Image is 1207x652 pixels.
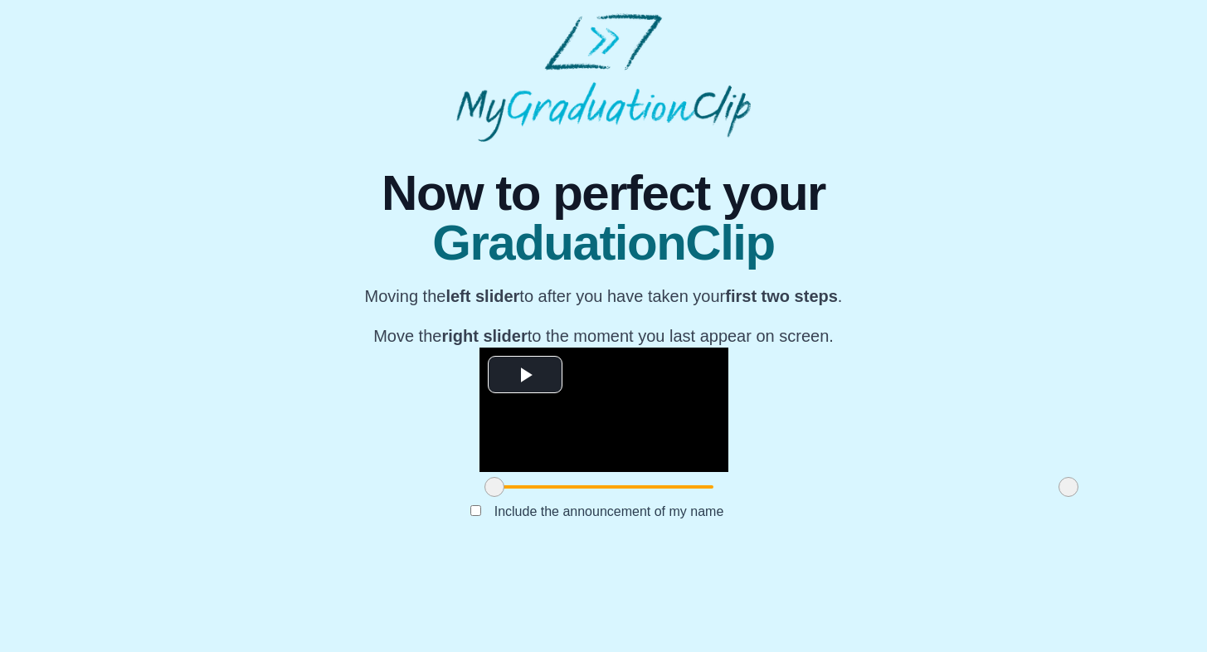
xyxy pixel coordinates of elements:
[365,324,843,348] p: Move the to the moment you last appear on screen.
[365,218,843,268] span: GraduationClip
[481,498,737,525] label: Include the announcement of my name
[456,13,752,142] img: MyGraduationClip
[479,348,728,472] div: Video Player
[725,287,838,305] b: first two steps
[365,285,843,308] p: Moving the to after you have taken your .
[441,327,527,345] b: right slider
[445,287,519,305] b: left slider
[365,168,843,218] span: Now to perfect your
[488,356,562,393] button: Play Video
